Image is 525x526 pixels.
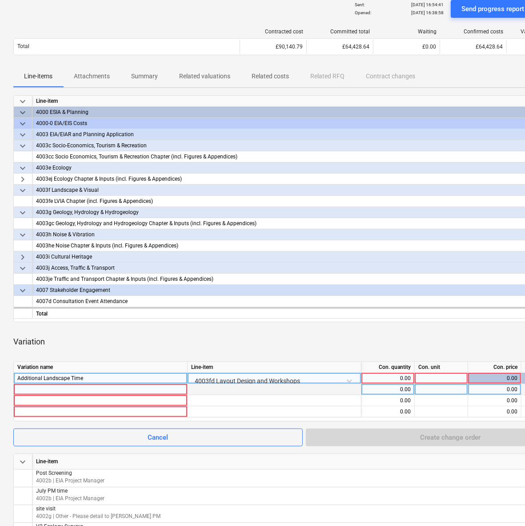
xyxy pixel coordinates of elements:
[415,362,468,373] div: Con. unit
[468,362,521,373] div: Con. price
[476,44,503,50] span: £64,428.64
[74,72,110,81] p: Attachments
[17,230,28,240] span: keyboard_arrow_down
[472,373,517,384] div: 0.00
[240,40,306,54] div: £90,140.79
[444,28,503,35] div: Confirmed costs
[365,373,411,384] div: 0.00
[17,285,28,296] span: keyboard_arrow_down
[24,72,52,81] p: Line-items
[17,252,28,263] span: keyboard_arrow_right
[244,28,303,35] div: Contracted cost
[148,432,168,443] div: Cancel
[377,28,437,35] div: Waiting
[179,72,230,81] p: Related valuations
[13,429,303,446] button: Cancel
[361,362,415,373] div: Con. quantity
[17,185,28,196] span: keyboard_arrow_down
[17,43,29,50] p: Total
[17,107,28,118] span: keyboard_arrow_down
[17,141,28,151] span: keyboard_arrow_down
[472,384,517,395] div: 0.00
[17,96,28,107] span: keyboard_arrow_down
[355,10,371,16] p: Opened :
[481,483,525,526] iframe: Chat Widget
[188,362,361,373] div: Line-item
[252,72,289,81] p: Related costs
[17,174,28,185] span: keyboard_arrow_right
[17,263,28,274] span: keyboard_arrow_down
[411,2,444,8] p: [DATE] 16:54:41
[355,2,365,8] p: Sent :
[365,384,411,395] div: 0.00
[365,395,411,406] div: 0.00
[17,207,28,218] span: keyboard_arrow_down
[365,406,411,417] div: 0.00
[411,10,444,16] p: [DATE] 16:38:58
[17,373,184,384] div: Additional Landscape Time
[13,336,45,347] p: Variation
[17,118,28,129] span: keyboard_arrow_down
[17,457,28,467] span: keyboard_arrow_down
[131,72,158,81] p: Summary
[422,44,436,50] span: £0.00
[310,28,370,35] div: Committed total
[472,406,517,417] div: 0.00
[14,362,188,373] div: Variation name
[342,44,369,50] span: £64,428.64
[17,163,28,174] span: keyboard_arrow_down
[472,395,517,406] div: 0.00
[17,129,28,140] span: keyboard_arrow_down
